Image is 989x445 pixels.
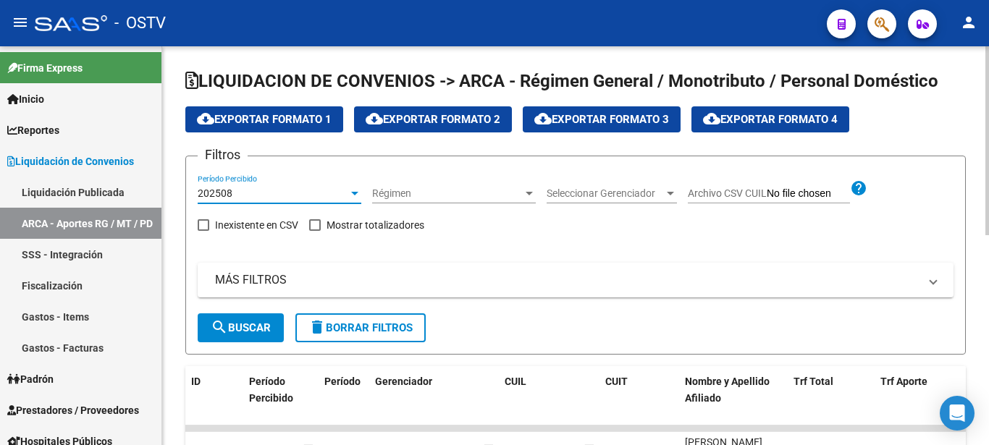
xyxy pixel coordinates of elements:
mat-icon: search [211,318,228,336]
span: Mostrar totalizadores [327,216,424,234]
datatable-header-cell: Nombre y Apellido Afiliado [679,366,788,430]
span: Borrar Filtros [308,321,413,334]
span: Firma Express [7,60,83,76]
button: Exportar Formato 3 [523,106,681,132]
span: - OSTV [114,7,166,39]
span: 202508 [198,187,232,199]
span: CUIT [605,376,628,387]
span: Exportar Formato 3 [534,113,669,126]
input: Archivo CSV CUIL [767,187,850,200]
div: Open Intercom Messenger [940,396,975,431]
span: Seleccionar Gerenciador [547,187,664,200]
button: Borrar Filtros [295,313,426,342]
datatable-header-cell: CUIL [499,366,578,430]
datatable-header-cell: ID [185,366,243,430]
mat-panel-title: MÁS FILTROS [215,272,919,288]
span: Archivo CSV CUIL [688,187,767,199]
span: Buscar [211,321,271,334]
datatable-header-cell: Trf Total [788,366,875,430]
h3: Filtros [198,145,248,165]
span: Exportar Formato 2 [366,113,500,126]
mat-icon: cloud_download [366,110,383,127]
datatable-header-cell: CUIT [599,366,679,430]
button: Exportar Formato 1 [185,106,343,132]
mat-icon: cloud_download [534,110,552,127]
span: ID [191,376,201,387]
datatable-header-cell: Gerenciador [369,366,478,430]
span: Inicio [7,91,44,107]
mat-icon: help [850,179,867,197]
span: Padrón [7,371,54,387]
mat-icon: delete [308,318,326,336]
span: CUIL [505,376,526,387]
span: Nombre y Apellido Afiliado [685,376,770,404]
span: Régimen [372,187,523,200]
datatable-header-cell: Período [319,366,369,430]
span: Reportes [7,122,59,138]
span: Período Percibido [249,376,293,404]
mat-icon: person [960,14,977,31]
button: Exportar Formato 2 [354,106,512,132]
mat-icon: cloud_download [703,110,720,127]
span: Prestadores / Proveedores [7,402,139,418]
span: Período [324,376,361,387]
mat-icon: menu [12,14,29,31]
button: Exportar Formato 4 [691,106,849,132]
mat-expansion-panel-header: MÁS FILTROS [198,263,954,297]
button: Buscar [198,313,284,342]
mat-icon: cloud_download [197,110,214,127]
datatable-header-cell: Trf Aporte [875,366,961,430]
span: Gerenciador [375,376,432,387]
span: Exportar Formato 1 [197,113,332,126]
span: Exportar Formato 4 [703,113,838,126]
datatable-header-cell: Período Percibido [243,366,298,430]
span: LIQUIDACION DE CONVENIOS -> ARCA - Régimen General / Monotributo / Personal Doméstico [185,71,938,91]
span: Inexistente en CSV [215,216,298,234]
span: Trf Total [794,376,833,387]
span: Trf Aporte [880,376,927,387]
span: Liquidación de Convenios [7,153,134,169]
